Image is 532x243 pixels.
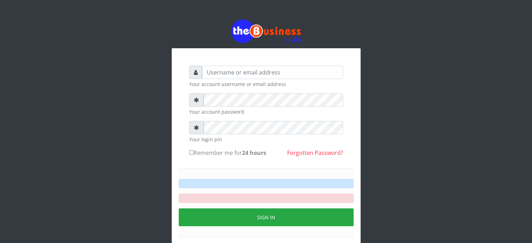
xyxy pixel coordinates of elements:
button: Sign in [179,208,354,226]
small: Your login pin [189,136,343,143]
input: Username or email address [202,66,343,79]
input: Remember me for24 hours [189,150,194,155]
label: Remember me for [189,149,266,157]
small: Your account username or email address [189,80,343,88]
b: 24 hours [242,149,266,157]
small: Your account password [189,108,343,115]
a: Forgotten Password? [287,149,343,157]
